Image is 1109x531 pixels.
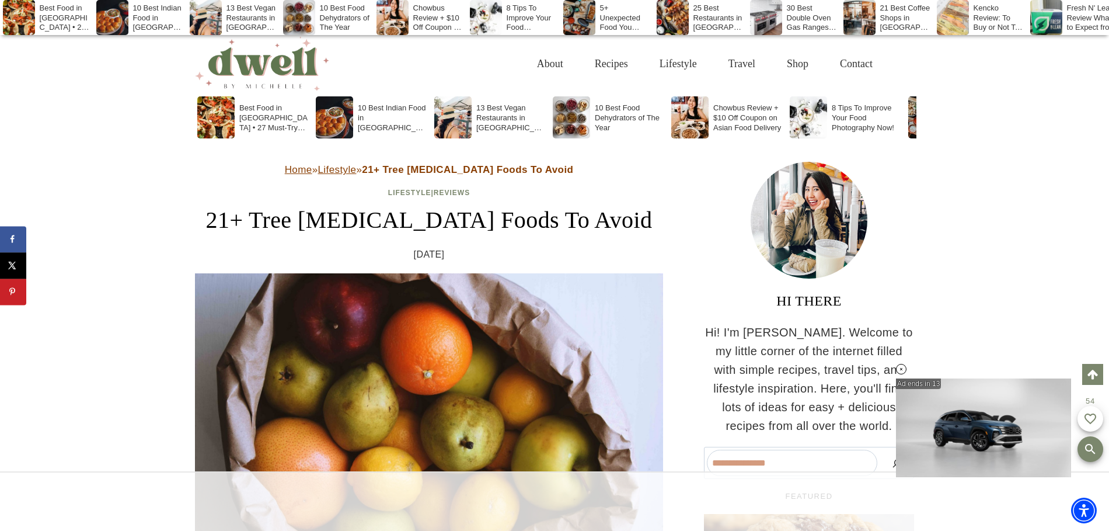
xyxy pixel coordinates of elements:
strong: 21+ Tree [MEDICAL_DATA] Foods To Avoid [362,164,573,175]
time: [DATE] [414,247,445,262]
img: DWELL by michelle [195,37,329,91]
a: Lifestyle [644,45,713,83]
h3: HI THERE [704,290,914,311]
p: Hi! I'm [PERSON_NAME]. Welcome to my little corner of the internet filled with simple recipes, tr... [704,323,914,435]
a: Travel [713,45,771,83]
a: About [521,45,579,83]
a: Lifestyle [318,164,356,175]
h1: 21+ Tree [MEDICAL_DATA] Foods To Avoid [195,203,663,238]
nav: Primary Navigation [521,45,888,83]
a: Shop [771,45,824,83]
a: Recipes [579,45,644,83]
span: | [388,189,470,197]
a: Reviews [434,189,470,197]
iframe: Advertisement [461,473,648,531]
a: Contact [824,45,888,83]
a: Home [285,164,312,175]
a: Lifestyle [388,189,431,197]
a: Scroll to top [1082,364,1103,385]
span: » » [285,164,574,175]
div: Accessibility Menu [1071,498,1097,523]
